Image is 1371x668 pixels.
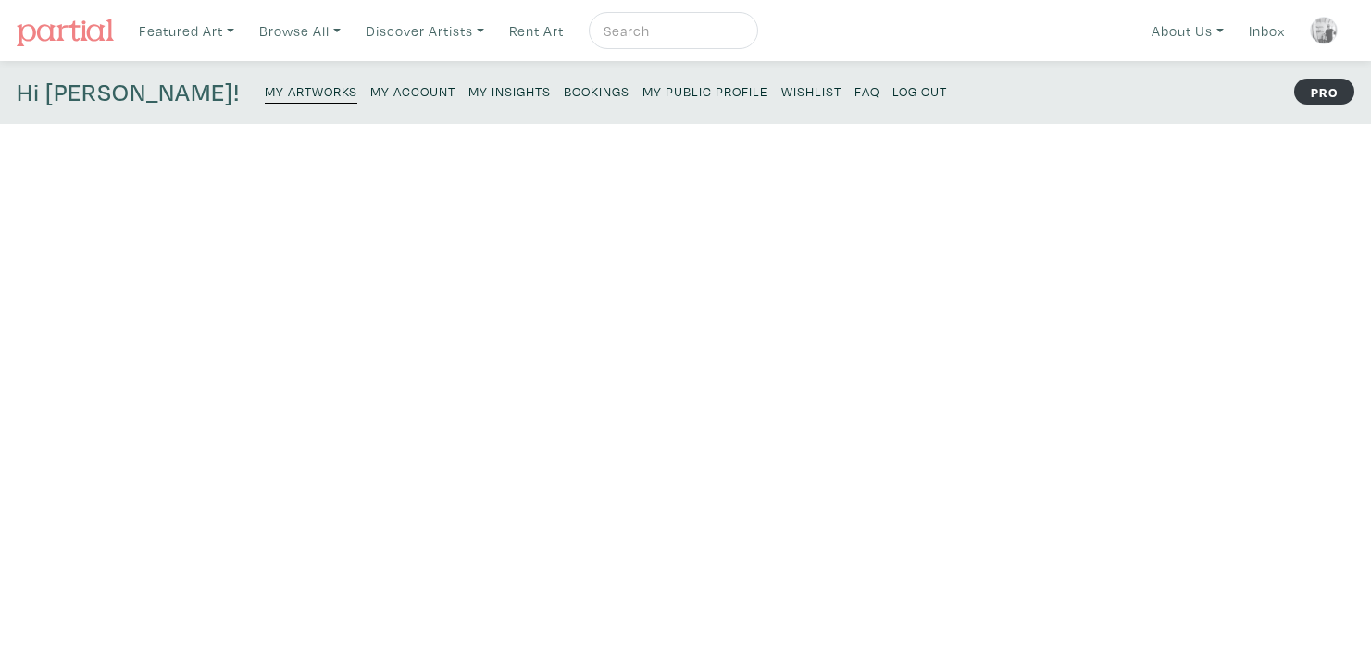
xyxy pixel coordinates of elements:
small: My Account [370,82,455,100]
a: Browse All [251,12,349,50]
small: My Insights [468,82,551,100]
a: Inbox [1240,12,1293,50]
a: My Insights [468,78,551,103]
a: FAQ [854,78,879,103]
small: Wishlist [781,82,841,100]
small: Log Out [892,82,947,100]
a: My Artworks [265,78,357,104]
a: Featured Art [131,12,243,50]
a: Rent Art [501,12,572,50]
a: About Us [1143,12,1232,50]
small: My Public Profile [642,82,768,100]
a: Discover Artists [357,12,492,50]
a: Bookings [564,78,629,103]
input: Search [602,19,741,43]
img: phpThumb.php [1310,17,1338,44]
a: Wishlist [781,78,841,103]
a: Log Out [892,78,947,103]
small: My Artworks [265,82,357,100]
a: My Account [370,78,455,103]
a: My Public Profile [642,78,768,103]
small: FAQ [854,82,879,100]
small: Bookings [564,82,629,100]
h4: Hi [PERSON_NAME]! [17,78,240,107]
strong: PRO [1294,79,1354,105]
